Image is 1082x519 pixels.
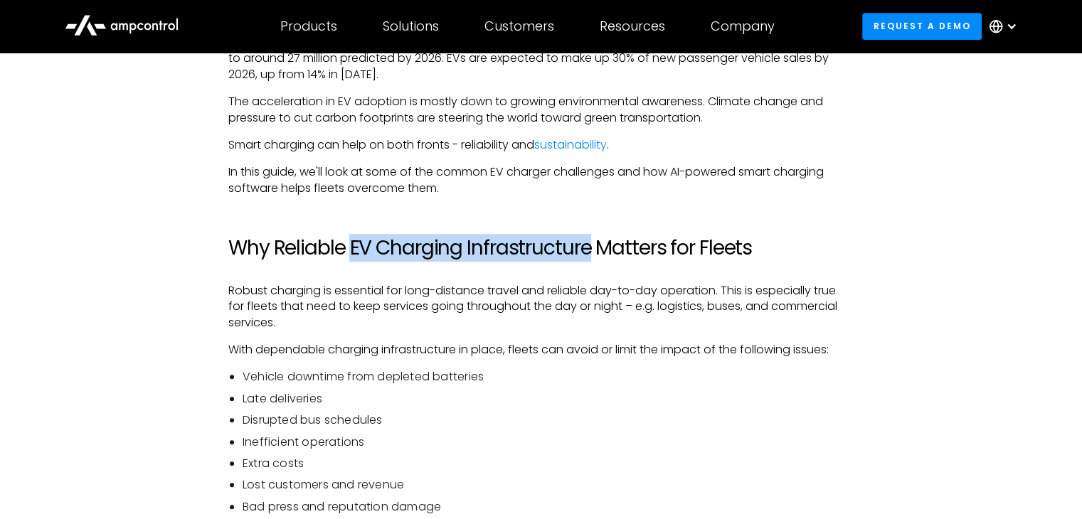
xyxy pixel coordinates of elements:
p: In this guide, we'll look at some of the common EV charger challenges and how AI-powered smart ch... [228,164,854,196]
p: Smart charging can help on both fronts - reliability and . [228,137,854,153]
p: Robust charging is essential for long-distance travel and reliable day-to-day operation. This is ... [228,283,854,331]
li: Bad press and reputation damage [243,499,854,515]
div: Resources [600,18,665,34]
p: A recent showed that EV adoption is skyrocketing globally. Sales leapt from 10.5 million in [DATE... [228,35,854,82]
li: Inefficient operations [243,434,854,450]
a: Request a demo [862,13,982,39]
p: With dependable charging infrastructure in place, fleets can avoid or limit the impact of the fol... [228,342,854,358]
li: Vehicle downtime from depleted batteries [243,369,854,385]
h2: Why Reliable EV Charging Infrastructure Matters for Fleets [228,236,854,260]
div: Customers [484,18,554,34]
div: Products [280,18,337,34]
div: Company [711,18,775,34]
li: Disrupted bus schedules [243,412,854,428]
p: The acceleration in EV adoption is mostly down to growing environmental awareness. Climate change... [228,94,854,126]
li: Extra costs [243,456,854,471]
li: Lost customers and revenue [243,477,854,493]
div: Solutions [383,18,439,34]
a: sustainability [534,137,607,153]
li: Late deliveries [243,391,854,407]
